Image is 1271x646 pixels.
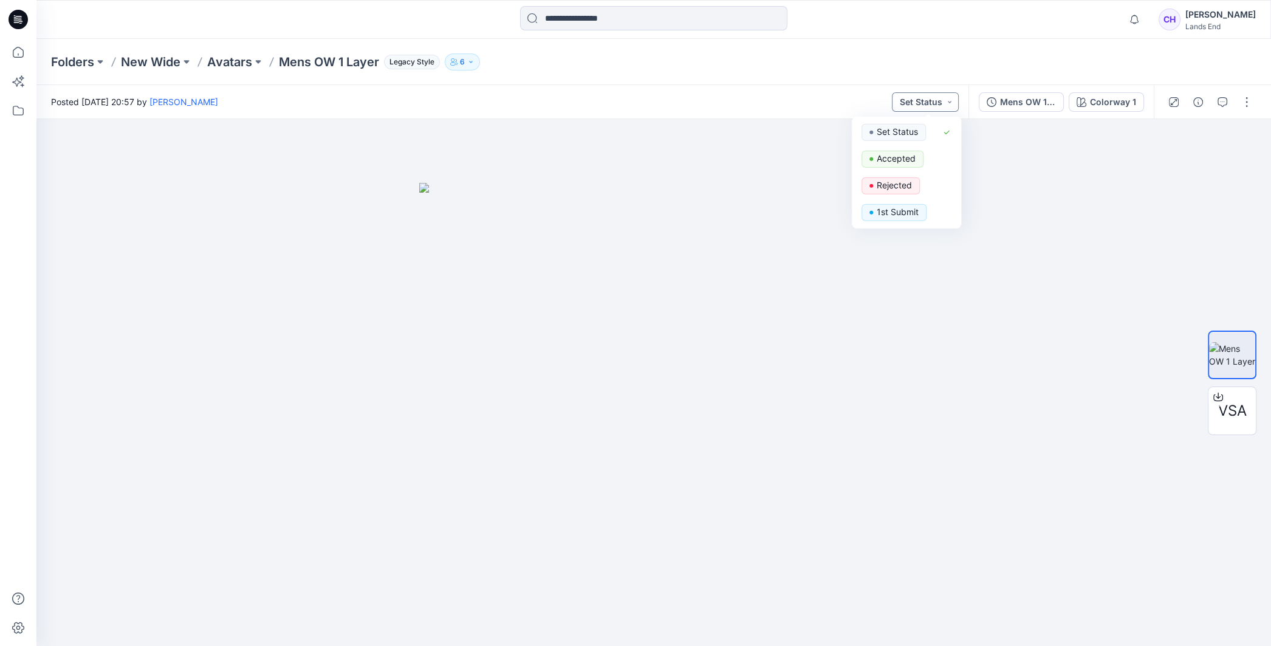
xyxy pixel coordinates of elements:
a: Folders [51,53,94,70]
p: Rejected [877,177,912,193]
p: Set Status [877,124,918,140]
a: Avatars [207,53,252,70]
button: Details [1188,92,1208,112]
button: Colorway 1 [1069,92,1144,112]
p: 6 [460,55,465,69]
div: Mens OW 1 Layer [1000,95,1056,109]
p: Mens OW 1 Layer [279,53,379,70]
button: Mens OW 1 Layer [979,92,1064,112]
div: Colorway 1 [1090,95,1136,109]
div: Lands End [1185,22,1256,31]
p: Accepted [877,151,916,167]
img: Mens OW 1 Layer [1209,342,1255,368]
div: CH [1159,9,1180,30]
a: [PERSON_NAME] [149,97,218,107]
div: [PERSON_NAME] [1185,7,1256,22]
span: Posted [DATE] 20:57 by [51,95,218,108]
button: Legacy Style [379,53,440,70]
img: eyJhbGciOiJIUzI1NiIsImtpZCI6IjAiLCJzbHQiOiJzZXMiLCJ0eXAiOiJKV1QifQ.eyJkYXRhIjp7InR5cGUiOiJzdG9yYW... [419,183,888,646]
button: 6 [445,53,480,70]
span: VSA [1218,400,1247,422]
span: Legacy Style [384,55,440,69]
a: New Wide [121,53,180,70]
p: 1st Submit [877,204,919,220]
